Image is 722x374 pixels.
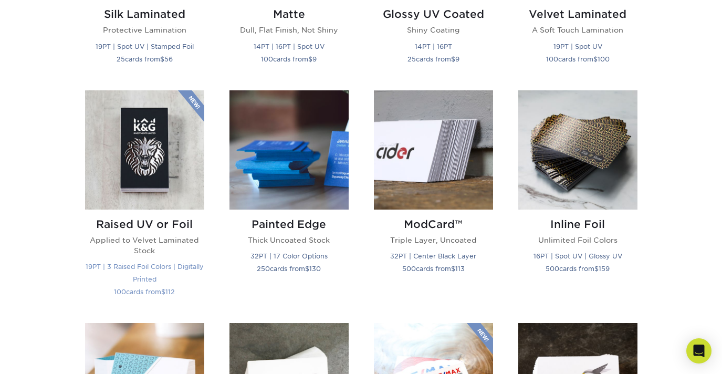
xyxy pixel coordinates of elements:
[114,288,175,296] small: cards from
[229,90,349,210] img: Painted Edge Business Cards
[407,55,459,63] small: cards from
[402,265,416,273] span: 500
[250,252,328,260] small: 32PT | 17 Color Options
[308,55,312,63] span: $
[553,43,602,50] small: 19PT | Spot UV
[85,8,204,20] h2: Silk Laminated
[160,55,164,63] span: $
[518,90,637,311] a: Inline Foil Business Cards Inline Foil Unlimited Foil Colors 16PT | Spot UV | Glossy UV 500cards ...
[533,252,622,260] small: 16PT | Spot UV | Glossy UV
[451,265,455,273] span: $
[85,25,204,35] p: Protective Lamination
[165,288,175,296] span: 112
[451,55,455,63] span: $
[402,265,465,273] small: cards from
[309,265,321,273] span: 130
[686,338,711,363] div: Open Intercom Messenger
[229,90,349,311] a: Painted Edge Business Cards Painted Edge Thick Uncoated Stock 32PT | 17 Color Options 250cards fr...
[257,265,321,273] small: cards from
[261,55,273,63] span: 100
[415,43,452,50] small: 14PT | 16PT
[261,55,317,63] small: cards from
[257,265,270,273] span: 250
[455,265,465,273] span: 113
[114,288,126,296] span: 100
[96,43,194,50] small: 19PT | Spot UV | Stamped Foil
[594,265,599,273] span: $
[546,265,610,273] small: cards from
[374,235,493,245] p: Triple Layer, Uncoated
[117,55,173,63] small: cards from
[518,90,637,210] img: Inline Foil Business Cards
[312,55,317,63] span: 9
[390,252,476,260] small: 32PT | Center Black Layer
[374,218,493,231] h2: ModCard™
[178,90,204,122] img: New Product
[518,25,637,35] p: A Soft Touch Lamination
[374,90,493,210] img: ModCard™ Business Cards
[518,8,637,20] h2: Velvet Laminated
[518,218,637,231] h2: Inline Foil
[229,8,349,20] h2: Matte
[518,235,637,245] p: Unlimited Foil Colors
[85,218,204,231] h2: Raised UV or Foil
[164,55,173,63] span: 56
[455,55,459,63] span: 9
[117,55,125,63] span: 25
[467,323,493,355] img: New Product
[546,55,610,63] small: cards from
[374,25,493,35] p: Shiny Coating
[374,90,493,311] a: ModCard™ Business Cards ModCard™ Triple Layer, Uncoated 32PT | Center Black Layer 500cards from$113
[86,263,204,283] small: 19PT | 3 Raised Foil Colors | Digitally Printed
[254,43,325,50] small: 14PT | 16PT | Spot UV
[374,8,493,20] h2: Glossy UV Coated
[229,25,349,35] p: Dull, Flat Finish, Not Shiny
[229,235,349,245] p: Thick Uncoated Stock
[599,265,610,273] span: 159
[546,55,558,63] span: 100
[593,55,598,63] span: $
[85,235,204,256] p: Applied to Velvet Laminated Stock
[85,90,204,210] img: Raised UV or Foil Business Cards
[546,265,559,273] span: 500
[598,55,610,63] span: 100
[85,90,204,311] a: Raised UV or Foil Business Cards Raised UV or Foil Applied to Velvet Laminated Stock 19PT | 3 Rai...
[407,55,416,63] span: 25
[305,265,309,273] span: $
[161,288,165,296] span: $
[229,218,349,231] h2: Painted Edge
